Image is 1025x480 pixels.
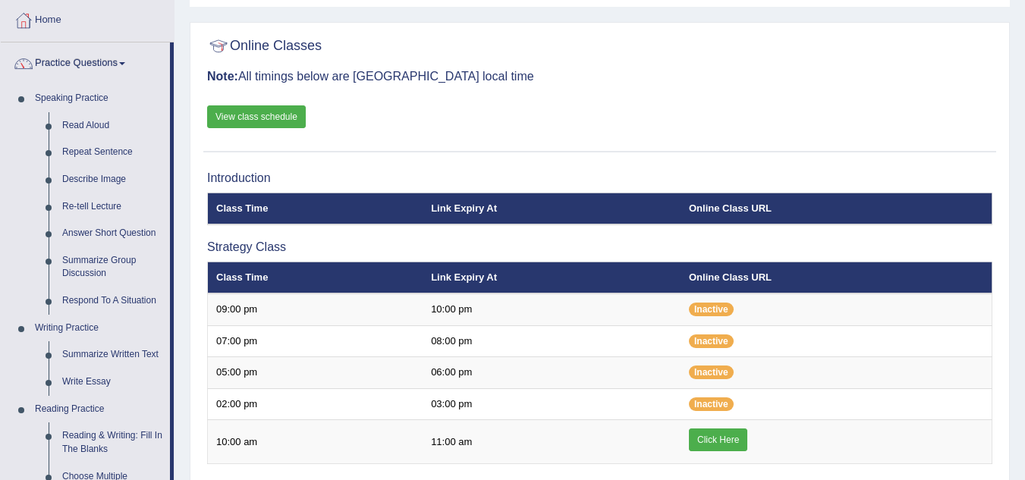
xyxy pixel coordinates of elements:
[207,35,322,58] h2: Online Classes
[28,315,170,342] a: Writing Practice
[689,303,734,316] span: Inactive
[423,262,681,293] th: Link Expiry At
[681,193,992,224] th: Online Class URL
[423,388,681,420] td: 03:00 pm
[423,293,681,325] td: 10:00 pm
[207,105,306,128] a: View class schedule
[208,325,423,357] td: 07:00 pm
[207,171,992,185] h3: Introduction
[208,193,423,224] th: Class Time
[208,420,423,464] td: 10:00 am
[55,139,170,166] a: Repeat Sentence
[55,193,170,221] a: Re-tell Lecture
[681,262,992,293] th: Online Class URL
[208,262,423,293] th: Class Time
[55,422,170,463] a: Reading & Writing: Fill In The Blanks
[423,325,681,357] td: 08:00 pm
[207,240,992,254] h3: Strategy Class
[55,341,170,369] a: Summarize Written Text
[208,293,423,325] td: 09:00 pm
[423,193,681,224] th: Link Expiry At
[55,112,170,140] a: Read Aloud
[55,220,170,247] a: Answer Short Question
[55,287,170,315] a: Respond To A Situation
[1,42,170,80] a: Practice Questions
[28,396,170,423] a: Reading Practice
[207,70,992,83] h3: All timings below are [GEOGRAPHIC_DATA] local time
[423,420,681,464] td: 11:00 am
[28,85,170,112] a: Speaking Practice
[689,397,734,411] span: Inactive
[689,334,734,348] span: Inactive
[207,70,238,83] b: Note:
[55,166,170,193] a: Describe Image
[423,357,681,389] td: 06:00 pm
[208,388,423,420] td: 02:00 pm
[55,247,170,287] a: Summarize Group Discussion
[208,357,423,389] td: 05:00 pm
[55,369,170,396] a: Write Essay
[689,365,734,379] span: Inactive
[689,428,747,451] a: Click Here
